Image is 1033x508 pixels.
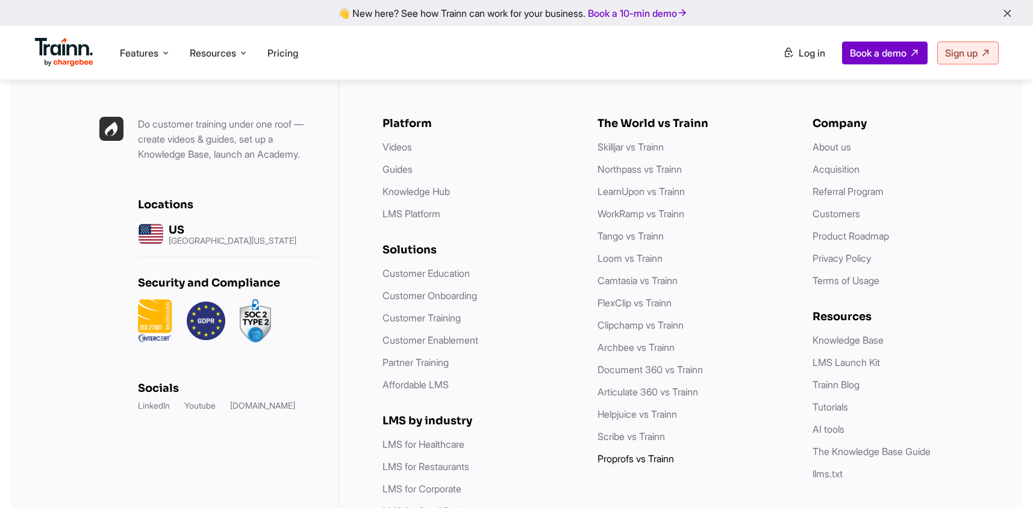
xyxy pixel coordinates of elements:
[382,243,573,256] h6: Solutions
[813,468,843,480] a: llms.txt
[813,141,851,153] a: About us
[138,117,319,162] p: Do customer training under one roof — create videos & guides, set up a Knowledge Base, launch an ...
[138,400,170,412] a: LinkedIn
[813,423,844,435] a: AI tools
[842,42,928,64] a: Book a demo
[598,117,788,130] h6: The World vs Trainn
[138,299,172,342] img: ISO
[813,334,884,346] a: Knowledge Base
[138,382,319,395] h6: Socials
[382,141,412,153] a: Videos
[382,208,440,220] a: LMS Platform
[7,7,1026,19] div: 👋 New here? See how Trainn can work for your business.
[230,400,295,412] a: [DOMAIN_NAME]
[382,312,461,324] a: Customer Training
[187,299,225,342] img: GDPR.png
[813,379,860,391] a: Trainn Blog
[776,42,832,64] a: Log in
[138,198,319,211] h6: Locations
[799,47,825,59] span: Log in
[813,208,860,220] a: Customers
[813,185,884,197] a: Referral Program
[382,117,573,130] h6: Platform
[813,274,879,287] a: Terms of Usage
[382,379,449,391] a: Affordable LMS
[138,221,164,247] img: us headquarters
[382,438,464,450] a: LMS for Healthcare
[382,483,461,495] a: LMS for Corporate
[813,356,880,368] a: LMS Launch Kit
[813,252,871,264] a: Privacy Policy
[382,356,449,368] a: Partner Training
[598,408,677,420] a: Helpjuice vs Trainn
[382,290,477,302] a: Customer Onboarding
[813,117,1003,130] h6: Company
[598,230,664,242] a: Tango vs Trainn
[138,276,319,290] h6: Security and Compliance
[598,252,663,264] a: Loom vs Trainn
[184,400,216,412] a: Youtube
[169,223,296,237] h6: US
[598,341,675,353] a: Archbee vs Trainn
[240,299,271,342] img: soc2
[598,274,678,287] a: Camtasia vs Trainn
[169,237,296,245] p: [GEOGRAPHIC_DATA][US_STATE]
[598,208,684,220] a: WorkRamp vs Trainn
[813,230,889,242] a: Product Roadmap
[813,445,931,457] a: The Knowledge Base Guide
[598,163,682,175] a: Northpass vs Trainn
[973,450,1033,508] iframe: Chat Widget
[973,450,1033,508] div: Chatwidget
[190,46,236,60] span: Resources
[598,141,664,153] a: Skilljar vs Trainn
[382,414,573,427] h6: LMS by industry
[598,453,674,465] a: Proprofs vs Trainn
[585,5,690,22] a: Book a 10-min demo
[598,319,684,331] a: Clipchamp vs Trainn
[598,297,672,309] a: FlexClip vs Trainn
[945,47,978,59] span: Sign up
[382,334,478,346] a: Customer Enablement
[937,42,999,64] a: Sign up
[99,117,123,141] img: Trainn | everything under one roof
[598,185,685,197] a: LearnUpon vs Trainn
[813,310,1003,323] h6: Resources
[267,47,298,59] a: Pricing
[120,46,158,60] span: Features
[382,185,450,197] a: Knowledge Hub
[382,163,413,175] a: Guides
[598,364,703,376] a: Document 360 vs Trainn
[35,38,94,67] img: Trainn Logo
[813,163,860,175] a: Acquisition
[382,267,470,279] a: Customer Education
[598,430,665,442] a: Scribe vs Trainn
[813,401,848,413] a: Tutorials
[598,386,698,398] a: Articulate 360 vs Trainn
[850,47,907,59] span: Book a demo
[382,460,469,472] a: LMS for Restaurants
